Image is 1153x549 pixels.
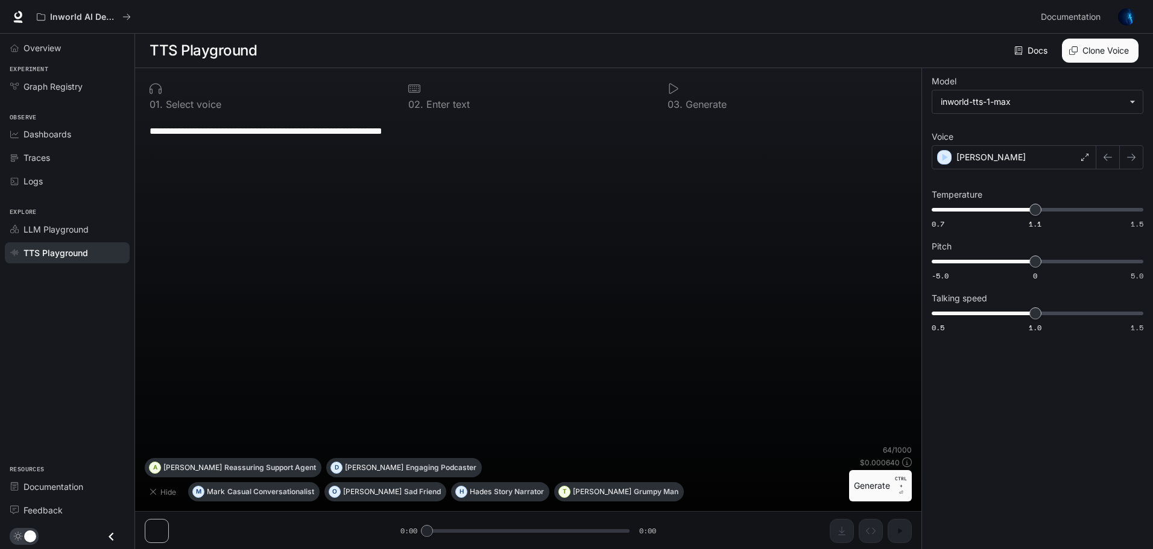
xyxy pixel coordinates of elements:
[423,99,470,109] p: Enter text
[50,12,118,22] p: Inworld AI Demos
[5,219,130,240] a: LLM Playground
[343,488,402,495] p: [PERSON_NAME]
[24,223,89,236] span: LLM Playground
[941,96,1123,108] div: inworld-tts-1-max
[860,457,900,468] p: $ 0.000640
[451,482,549,501] button: HHadesStory Narrator
[554,482,684,501] button: T[PERSON_NAME]Grumpy Man
[1041,10,1101,25] span: Documentation
[150,39,257,63] h1: TTS Playground
[163,99,221,109] p: Select voice
[932,322,944,333] span: 0.5
[883,445,912,455] p: 64 / 1000
[408,99,423,109] p: 0 2 .
[24,480,83,493] span: Documentation
[456,482,467,501] div: H
[329,482,340,501] div: O
[145,482,183,501] button: Hide
[5,124,130,145] a: Dashboards
[404,488,441,495] p: Sad Friend
[932,271,949,281] span: -5.0
[1118,8,1135,25] img: User avatar
[634,488,678,495] p: Grumpy Man
[849,470,912,501] button: GenerateCTRL +⏎
[1012,39,1052,63] a: Docs
[207,488,225,495] p: Mark
[98,524,125,549] button: Close drawer
[326,458,482,477] button: D[PERSON_NAME]Engaging Podcaster
[224,464,316,471] p: Reassuring Support Agent
[5,76,130,97] a: Graph Registry
[188,482,320,501] button: MMarkCasual Conversationalist
[932,219,944,229] span: 0.7
[494,488,544,495] p: Story Narrator
[932,190,982,199] p: Temperature
[1114,5,1139,29] button: User avatar
[5,147,130,168] a: Traces
[5,242,130,263] a: TTS Playground
[145,458,321,477] button: A[PERSON_NAME]Reassuring Support Agent
[24,504,63,516] span: Feedback
[668,99,683,109] p: 0 3 .
[573,488,631,495] p: [PERSON_NAME]
[5,37,130,58] a: Overview
[1062,39,1139,63] button: Clone Voice
[470,488,491,495] p: Hades
[1131,219,1143,229] span: 1.5
[5,171,130,192] a: Logs
[24,42,61,54] span: Overview
[895,475,907,489] p: CTRL +
[150,99,163,109] p: 0 1 .
[932,294,987,303] p: Talking speed
[24,246,88,259] span: TTS Playground
[683,99,727,109] p: Generate
[24,80,83,93] span: Graph Registry
[5,476,130,497] a: Documentation
[24,175,43,187] span: Logs
[163,464,222,471] p: [PERSON_NAME]
[932,242,952,251] p: Pitch
[1131,322,1143,333] span: 1.5
[331,458,342,477] div: D
[559,482,570,501] div: T
[932,133,953,141] p: Voice
[193,482,204,501] div: M
[1029,219,1041,229] span: 1.1
[227,488,314,495] p: Casual Conversationalist
[324,482,446,501] button: O[PERSON_NAME]Sad Friend
[24,151,50,164] span: Traces
[31,5,136,29] button: All workspaces
[956,151,1026,163] p: [PERSON_NAME]
[345,464,403,471] p: [PERSON_NAME]
[932,77,956,86] p: Model
[1131,271,1143,281] span: 5.0
[150,458,160,477] div: A
[1036,5,1110,29] a: Documentation
[24,529,36,542] span: Dark mode toggle
[406,464,476,471] p: Engaging Podcaster
[1033,271,1037,281] span: 0
[1029,322,1041,333] span: 1.0
[24,128,71,140] span: Dashboards
[5,500,130,521] a: Feedback
[895,475,907,497] p: ⏎
[932,90,1143,113] div: inworld-tts-1-max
